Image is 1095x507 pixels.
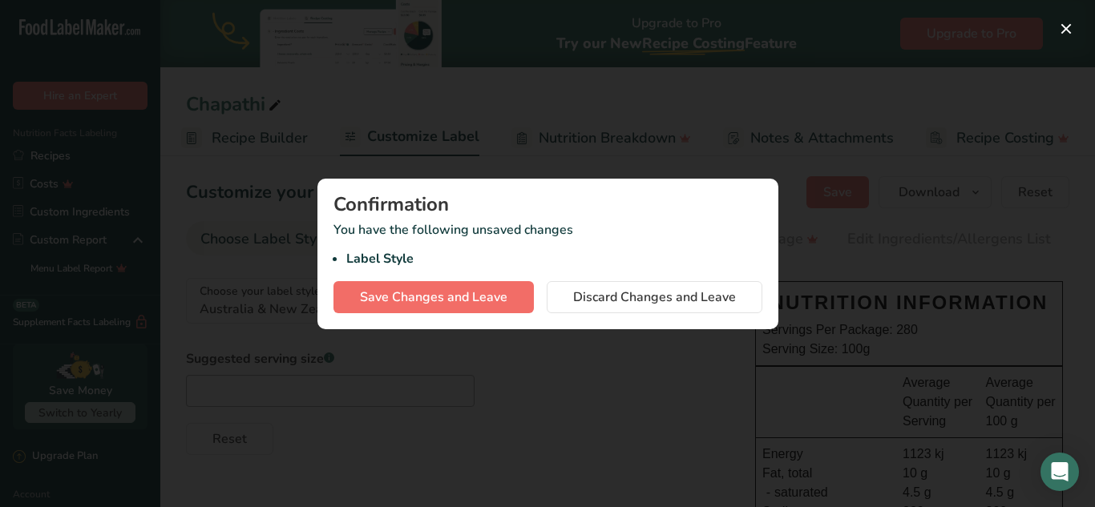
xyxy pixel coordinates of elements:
[573,288,736,307] span: Discard Changes and Leave
[1040,453,1079,491] div: Open Intercom Messenger
[360,288,507,307] span: Save Changes and Leave
[333,195,762,214] div: Confirmation
[333,220,762,268] p: You have the following unsaved changes
[346,249,762,268] li: Label Style
[547,281,762,313] button: Discard Changes and Leave
[333,281,534,313] button: Save Changes and Leave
